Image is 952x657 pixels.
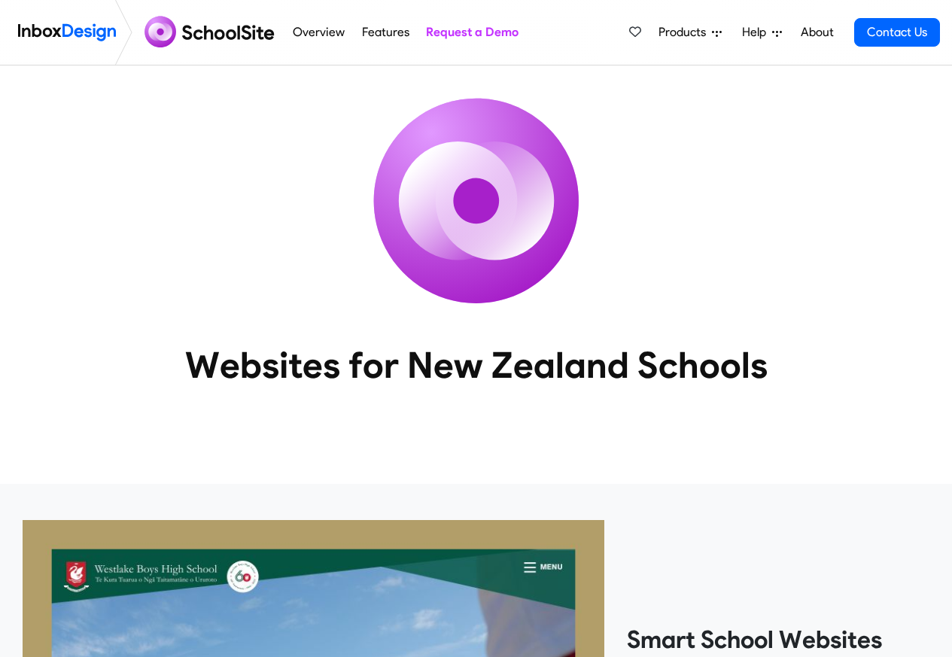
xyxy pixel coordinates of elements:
[138,14,284,50] img: schoolsite logo
[341,65,612,336] img: icon_schoolsite.svg
[119,342,834,388] heading: Websites for New Zealand Schools
[742,23,772,41] span: Help
[627,625,929,655] heading: Smart School Websites
[854,18,940,47] a: Contact Us
[421,17,522,47] a: Request a Demo
[796,17,838,47] a: About
[652,17,728,47] a: Products
[736,17,788,47] a: Help
[289,17,349,47] a: Overview
[658,23,712,41] span: Products
[357,17,413,47] a: Features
